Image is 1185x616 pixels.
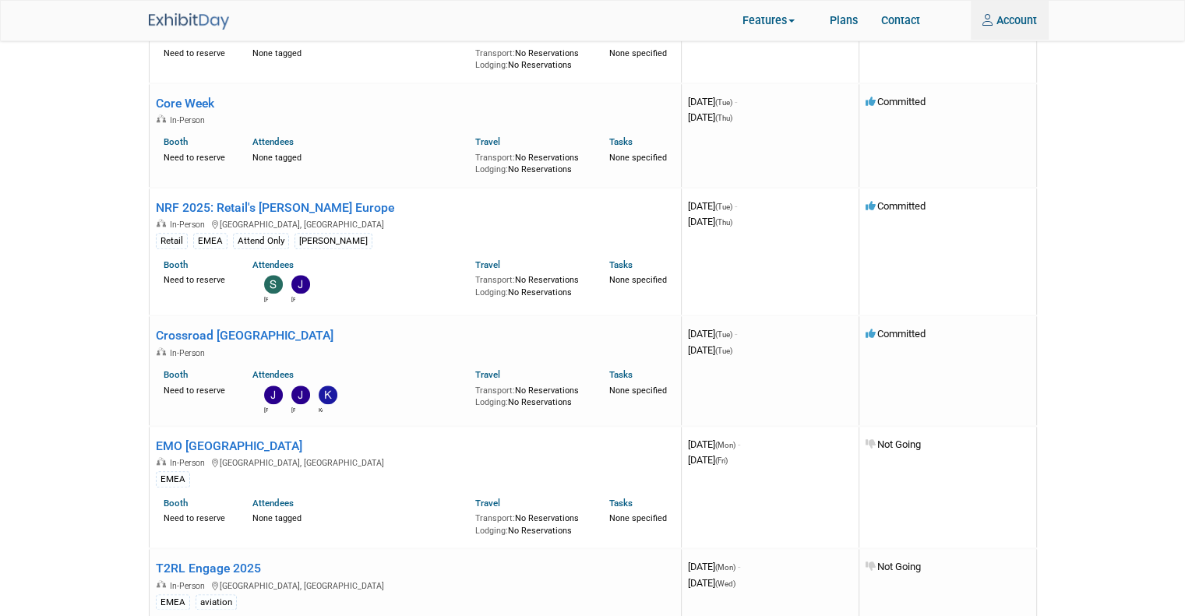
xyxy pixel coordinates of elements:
span: [DATE] [688,454,728,466]
span: - [738,438,740,450]
span: In-Person [170,115,210,125]
span: Not Going [866,438,921,450]
div: Jim Salerno [291,404,295,414]
div: None tagged [252,149,464,164]
span: In-Person [170,348,210,358]
img: In-Person Event [157,347,166,355]
div: No Reservations No Reservations [475,149,586,176]
div: Need to reserve [164,44,229,59]
span: [DATE] [688,561,740,572]
a: Booth [164,136,188,147]
span: Transport: [475,153,515,163]
span: [DATE] [688,438,740,450]
div: Need to reserve [164,271,229,286]
span: In-Person [170,581,210,591]
div: [GEOGRAPHIC_DATA], [GEOGRAPHIC_DATA] [156,455,675,469]
a: Features [731,2,818,40]
span: - [735,328,737,340]
a: Plans [818,1,869,40]
div: [GEOGRAPHIC_DATA], [GEOGRAPHIC_DATA] [156,216,675,231]
span: (Mon) [715,563,735,572]
div: No Reservations No Reservations [475,509,586,537]
a: Attendees [252,136,294,147]
div: Attend Only [233,233,289,249]
span: Not Going [866,561,921,572]
span: [DATE] [688,200,737,212]
div: Retail [156,233,188,249]
span: [DATE] [688,577,735,589]
a: Attendees [252,259,294,270]
span: Lodging: [475,164,508,174]
span: (Tue) [715,98,732,107]
span: Lodging: [475,287,508,297]
span: Lodging: [475,526,508,536]
a: Tasks [608,498,632,509]
a: EMO [GEOGRAPHIC_DATA] [156,438,302,453]
div: Need to reserve [164,509,229,524]
div: EMEA [193,233,227,249]
a: Tasks [608,136,632,147]
div: Kora Licht [319,404,323,414]
span: [DATE] [688,328,737,340]
div: Sara Ouhsine [264,294,268,304]
span: Committed [866,200,926,212]
img: In-Person Event [157,457,166,465]
a: NRF 2025: Retail's [PERSON_NAME] Europe [156,200,394,215]
span: (Mon) [715,441,735,449]
a: Travel [475,498,500,509]
a: Booth [164,369,188,380]
span: None specified [608,513,666,523]
span: None specified [608,385,666,396]
a: Account [971,1,1049,40]
span: Lodging: [475,397,508,407]
a: Travel [475,136,500,147]
a: Travel [475,369,500,380]
img: Jim Salerno [291,385,310,404]
span: - [735,96,737,107]
div: None tagged [252,509,464,524]
a: Tasks [608,259,632,270]
span: Committed [866,328,926,340]
div: Jay Iannnini [264,404,268,414]
span: None specified [608,275,666,285]
img: Kora Licht [319,385,337,404]
img: ExhibitDay [149,13,229,30]
span: In-Person [170,458,210,468]
img: Sara Ouhsine [264,275,283,294]
img: In-Person Event [157,114,166,122]
div: EMEA [156,594,190,611]
a: Contact [869,1,932,40]
span: Committed [866,96,926,107]
div: EMEA [156,471,190,488]
a: Tasks [608,369,632,380]
img: Jeff Coppolo [291,275,310,294]
div: aviation [196,594,237,611]
div: Need to reserve [164,149,229,164]
span: (Wed) [715,579,735,588]
span: Transport: [475,48,515,58]
span: None specified [608,153,666,163]
span: Transport: [475,275,515,285]
span: Transport: [475,513,515,523]
div: [GEOGRAPHIC_DATA], [GEOGRAPHIC_DATA] [156,578,675,592]
img: In-Person Event [157,580,166,588]
a: Core Week [156,96,214,111]
span: - [735,200,737,212]
div: None tagged [252,44,464,59]
span: (Fri) [715,456,728,465]
span: None specified [608,48,666,58]
a: T2RL Engage 2025 [156,561,261,576]
div: No Reservations No Reservations [475,271,586,298]
a: Booth [164,259,188,270]
span: (Thu) [715,218,732,227]
span: [DATE] [688,96,737,107]
a: Attendees [252,369,294,380]
span: (Tue) [715,202,732,211]
span: Lodging: [475,60,508,70]
span: [DATE] [688,216,732,227]
span: [DATE] [688,344,732,356]
span: In-Person [170,220,210,230]
div: [PERSON_NAME] [294,233,372,249]
div: No Reservations No Reservations [475,382,586,409]
span: - [738,561,740,572]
